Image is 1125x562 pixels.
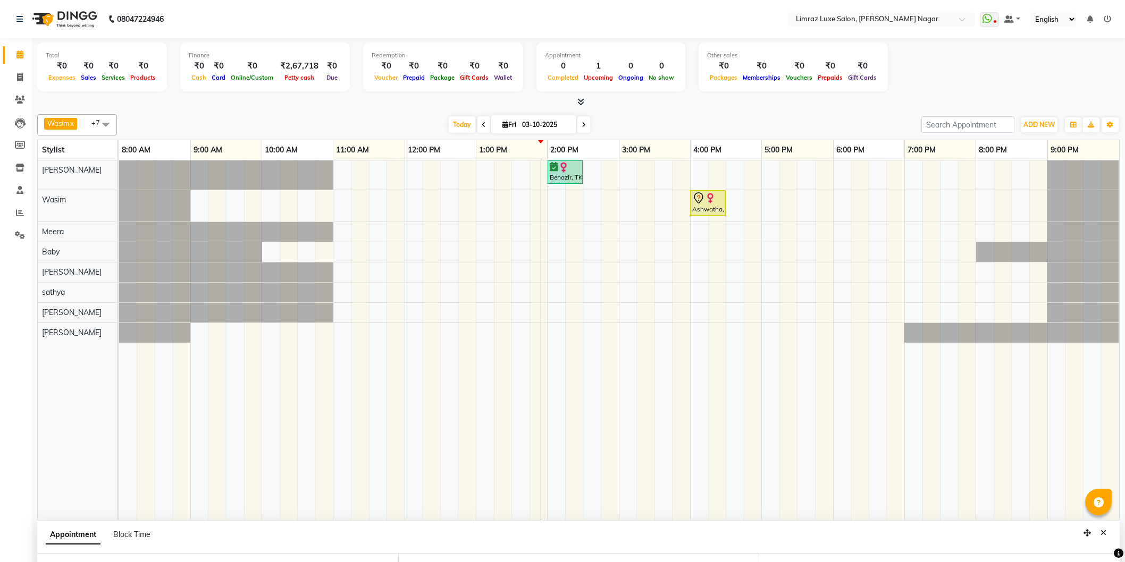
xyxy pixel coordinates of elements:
[189,74,209,81] span: Cash
[707,60,740,72] div: ₹0
[519,117,572,133] input: 2025-10-03
[740,74,783,81] span: Memberships
[69,119,74,127] a: x
[400,74,427,81] span: Prepaid
[46,60,78,72] div: ₹0
[491,74,515,81] span: Wallet
[449,116,475,133] span: Today
[113,530,150,539] span: Block Time
[783,74,815,81] span: Vouchers
[42,165,102,175] span: [PERSON_NAME]
[457,74,491,81] span: Gift Cards
[491,60,515,72] div: ₹0
[228,74,276,81] span: Online/Custom
[189,51,341,60] div: Finance
[42,227,64,236] span: Meera
[707,51,879,60] div: Other sales
[783,60,815,72] div: ₹0
[976,142,1010,158] a: 8:00 PM
[545,60,581,72] div: 0
[427,74,457,81] span: Package
[815,60,845,72] div: ₹0
[905,142,938,158] a: 7:00 PM
[616,74,646,81] span: Ongoing
[707,74,740,81] span: Packages
[117,4,164,34] b: 08047224946
[323,60,341,72] div: ₹0
[834,142,867,158] a: 6:00 PM
[99,74,128,81] span: Services
[457,60,491,72] div: ₹0
[324,74,340,81] span: Due
[616,60,646,72] div: 0
[333,142,372,158] a: 11:00 AM
[42,308,102,317] span: [PERSON_NAME]
[646,74,677,81] span: No show
[921,116,1014,133] input: Search Appointment
[619,142,653,158] a: 3:00 PM
[845,74,879,81] span: Gift Cards
[427,60,457,72] div: ₹0
[189,60,209,72] div: ₹0
[646,60,677,72] div: 0
[845,60,879,72] div: ₹0
[46,51,158,60] div: Total
[47,119,69,127] span: Wasim
[209,60,228,72] div: ₹0
[99,60,128,72] div: ₹0
[128,60,158,72] div: ₹0
[549,162,582,182] div: Benazir, TK01, 02:00 PM-02:30 PM, Hair Texure - Partial Highlights
[545,74,581,81] span: Completed
[209,74,228,81] span: Card
[1080,520,1114,551] iframe: chat widget
[119,142,153,158] a: 8:00 AM
[262,142,300,158] a: 10:00 AM
[400,60,427,72] div: ₹0
[500,121,519,129] span: Fri
[691,192,725,214] div: Ashwatha, TK02, 04:00 PM-04:30 PM, Styling - Director (Women)
[228,60,276,72] div: ₹0
[1048,142,1081,158] a: 9:00 PM
[1021,117,1057,132] button: ADD NEW
[91,118,108,127] span: +7
[740,60,783,72] div: ₹0
[545,51,677,60] div: Appointment
[476,142,510,158] a: 1:00 PM
[762,142,795,158] a: 5:00 PM
[405,142,443,158] a: 12:00 PM
[1023,121,1055,129] span: ADD NEW
[42,247,60,257] span: Baby
[42,195,66,205] span: Wasim
[42,267,102,277] span: [PERSON_NAME]
[27,4,100,34] img: logo
[46,74,78,81] span: Expenses
[78,60,99,72] div: ₹0
[548,142,581,158] a: 2:00 PM
[42,328,102,337] span: [PERSON_NAME]
[691,142,724,158] a: 4:00 PM
[42,145,64,155] span: Stylist
[191,142,225,158] a: 9:00 AM
[372,74,400,81] span: Voucher
[46,525,100,544] span: Appointment
[128,74,158,81] span: Products
[276,60,323,72] div: ₹2,67,718
[282,74,317,81] span: Petty cash
[372,51,515,60] div: Redemption
[581,74,616,81] span: Upcoming
[815,74,845,81] span: Prepaids
[372,60,400,72] div: ₹0
[42,287,65,297] span: sathya
[78,74,99,81] span: Sales
[581,60,616,72] div: 1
